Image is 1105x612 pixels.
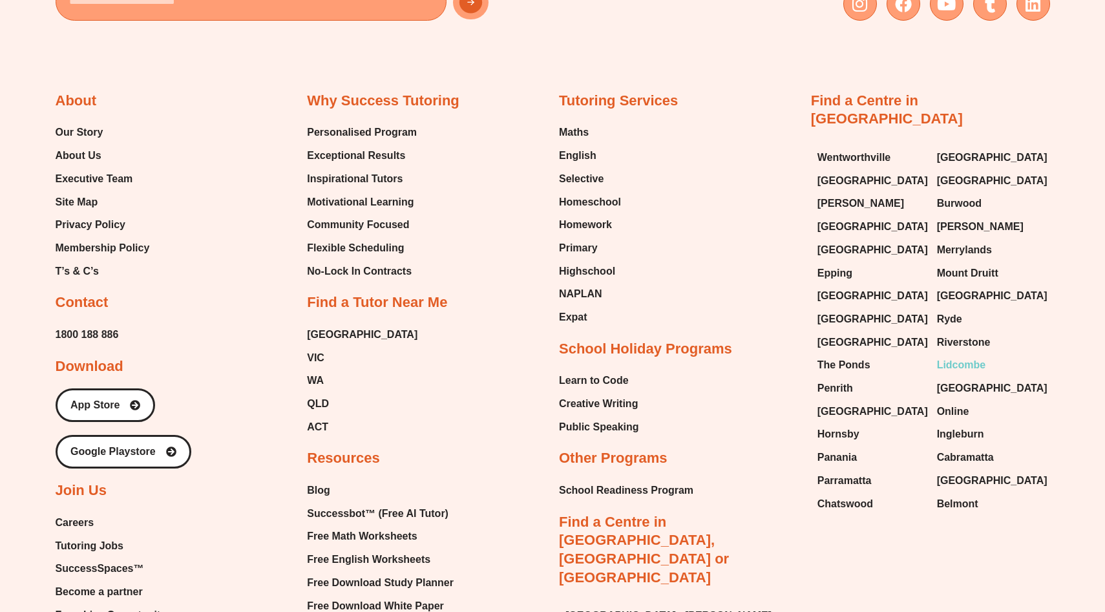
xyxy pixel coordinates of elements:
[307,325,417,344] a: [GEOGRAPHIC_DATA]
[307,573,454,593] span: Free Download Study Planner
[56,146,150,165] a: About Us
[307,394,329,414] span: QLD
[56,481,107,500] h2: Join Us
[559,449,668,468] h2: Other Programs
[559,193,621,212] a: Homeschool
[937,264,998,283] span: Mount Druitt
[937,171,1044,191] a: [GEOGRAPHIC_DATA]
[559,215,621,235] a: Homework
[56,435,191,469] a: Google Playstore
[817,333,928,352] span: [GEOGRAPHIC_DATA]
[937,286,1044,306] a: [GEOGRAPHIC_DATA]
[307,215,409,235] span: Community Focused
[56,215,126,235] span: Privacy Policy
[559,238,621,258] a: Primary
[559,394,638,414] span: Creative Writing
[817,194,904,213] span: [PERSON_NAME]
[559,238,598,258] span: Primary
[559,92,678,111] h2: Tutoring Services
[307,215,417,235] a: Community Focused
[559,308,587,327] span: Expat
[56,92,97,111] h2: About
[937,217,1024,237] span: [PERSON_NAME]
[817,379,853,398] span: Penrith
[307,371,417,390] a: WA
[56,169,150,189] a: Executive Team
[937,240,992,260] span: Merrylands
[817,148,891,167] span: Wentworthville
[937,379,1047,398] span: [GEOGRAPHIC_DATA]
[307,92,459,111] h2: Why Success Tutoring
[559,308,621,327] a: Expat
[937,494,1044,514] a: Belmont
[56,193,98,212] span: Site Map
[817,471,924,491] a: Parramatta
[559,340,732,359] h2: School Holiday Programs
[817,171,928,191] span: [GEOGRAPHIC_DATA]
[559,262,615,281] span: Highschool
[937,310,1044,329] a: Ryde
[56,215,150,235] a: Privacy Policy
[70,400,120,410] span: App Store
[817,217,924,237] a: [GEOGRAPHIC_DATA]
[559,146,621,165] a: English
[559,481,693,500] a: School Readiness Program
[559,123,589,142] span: Maths
[307,527,461,546] a: Free Math Worksheets
[937,355,986,375] span: Lidcombe
[307,238,404,258] span: Flexible Scheduling
[937,333,1044,352] a: Riverstone
[817,171,924,191] a: [GEOGRAPHIC_DATA]
[56,238,150,258] a: Membership Policy
[937,425,1044,444] a: Ingleburn
[307,193,414,212] span: Motivational Learning
[817,240,924,260] a: [GEOGRAPHIC_DATA]
[817,355,924,375] a: The Ponds
[307,169,417,189] a: Inspirational Tutors
[559,394,639,414] a: Creative Writing
[811,92,963,127] a: Find a Centre in [GEOGRAPHIC_DATA]
[307,550,430,569] span: Free English Worksheets
[937,148,1044,167] a: [GEOGRAPHIC_DATA]
[937,310,962,329] span: Ryde
[307,238,417,258] a: Flexible Scheduling
[56,169,133,189] span: Executive Team
[817,402,928,421] span: [GEOGRAPHIC_DATA]
[937,333,991,352] span: Riverstone
[307,371,324,390] span: WA
[559,169,604,189] span: Selective
[937,171,1047,191] span: [GEOGRAPHIC_DATA]
[937,402,1044,421] a: Online
[559,262,621,281] a: Highschool
[307,123,417,142] a: Personalised Program
[937,425,984,444] span: Ingleburn
[559,417,639,437] span: Public Speaking
[559,123,621,142] a: Maths
[817,333,924,352] a: [GEOGRAPHIC_DATA]
[56,536,167,556] a: Tutoring Jobs
[307,481,330,500] span: Blog
[559,215,612,235] span: Homework
[559,371,629,390] span: Learn to Code
[307,550,461,569] a: Free English Worksheets
[817,240,928,260] span: [GEOGRAPHIC_DATA]
[937,379,1044,398] a: [GEOGRAPHIC_DATA]
[937,471,1047,491] span: [GEOGRAPHIC_DATA]
[307,169,403,189] span: Inspirational Tutors
[817,379,924,398] a: Penrith
[817,448,924,467] a: Panania
[817,425,859,444] span: Hornsby
[559,371,639,390] a: Learn to Code
[937,148,1047,167] span: [GEOGRAPHIC_DATA]
[307,146,417,165] a: Exceptional Results
[817,217,928,237] span: [GEOGRAPHIC_DATA]
[56,293,109,312] h2: Contact
[56,559,144,578] span: SuccessSpaces™
[56,123,150,142] a: Our Story
[559,284,621,304] a: NAPLAN
[937,471,1044,491] a: [GEOGRAPHIC_DATA]
[817,402,924,421] a: [GEOGRAPHIC_DATA]
[937,217,1044,237] a: [PERSON_NAME]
